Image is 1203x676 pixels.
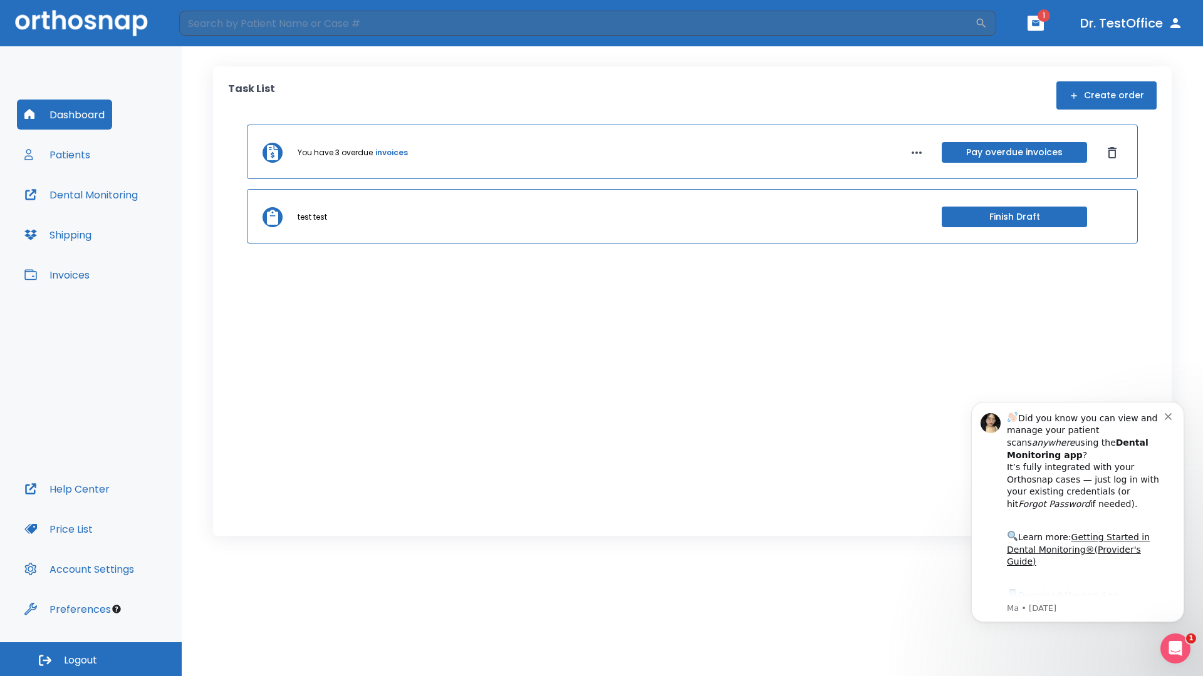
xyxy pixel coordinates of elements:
[17,140,98,170] button: Patients
[17,220,99,250] button: Shipping
[17,594,118,624] button: Preferences
[17,554,142,584] button: Account Settings
[17,260,97,290] button: Invoices
[17,514,100,544] button: Price List
[298,147,373,158] p: You have 3 overdue
[1038,9,1050,22] span: 1
[942,142,1087,163] button: Pay overdue invoices
[1056,81,1157,110] button: Create order
[111,603,122,615] div: Tooltip anchor
[1160,633,1190,663] iframe: Intercom live chat
[298,212,327,223] p: test test
[64,653,97,667] span: Logout
[17,474,117,504] button: Help Center
[1075,12,1188,34] button: Dr. TestOffice
[17,180,145,210] button: Dental Monitoring
[375,147,408,158] a: invoices
[952,386,1203,670] iframe: Intercom notifications message
[179,11,975,36] input: Search by Patient Name or Case #
[15,10,148,36] img: Orthosnap
[942,207,1087,227] button: Finish Draft
[17,100,112,130] button: Dashboard
[1102,143,1122,163] button: Dismiss
[1186,633,1196,643] span: 1
[228,81,275,110] p: Task List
